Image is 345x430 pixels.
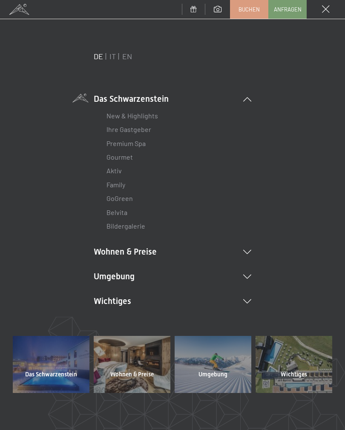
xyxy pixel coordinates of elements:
span: Anfragen [274,6,302,13]
span: Das Schwarzenstein [25,370,77,379]
a: GoGreen [106,194,133,202]
a: Das Schwarzenstein Wellnesshotel Südtirol SCHWARZENSTEIN - Wellnessurlaub in den Alpen [11,336,92,393]
a: New & Highlights [106,112,158,120]
a: Aktiv [106,166,122,175]
a: IT [109,52,116,61]
span: Wohnen & Preise [110,370,154,379]
a: Anfragen [269,0,306,18]
span: Wichtiges [281,370,307,379]
span: Umgebung [198,370,227,379]
span: Buchen [239,6,260,13]
a: Gourmet [106,153,133,161]
a: Umgebung Wellnesshotel Südtirol SCHWARZENSTEIN - Wellnessurlaub in den Alpen [172,336,253,393]
a: Ihre Gastgeber [106,125,151,133]
a: DE [94,52,103,61]
a: Buchen [230,0,268,18]
a: Wichtiges Wellnesshotel Südtirol SCHWARZENSTEIN - Wellnessurlaub in den Alpen [253,336,334,393]
a: Family [106,181,125,189]
a: Belvita [106,208,127,216]
a: EN [122,52,132,61]
a: Premium Spa [106,139,146,147]
a: Bildergalerie [106,222,145,230]
a: Wohnen & Preise Wellnesshotel Südtirol SCHWARZENSTEIN - Wellnessurlaub in den Alpen [92,336,172,393]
